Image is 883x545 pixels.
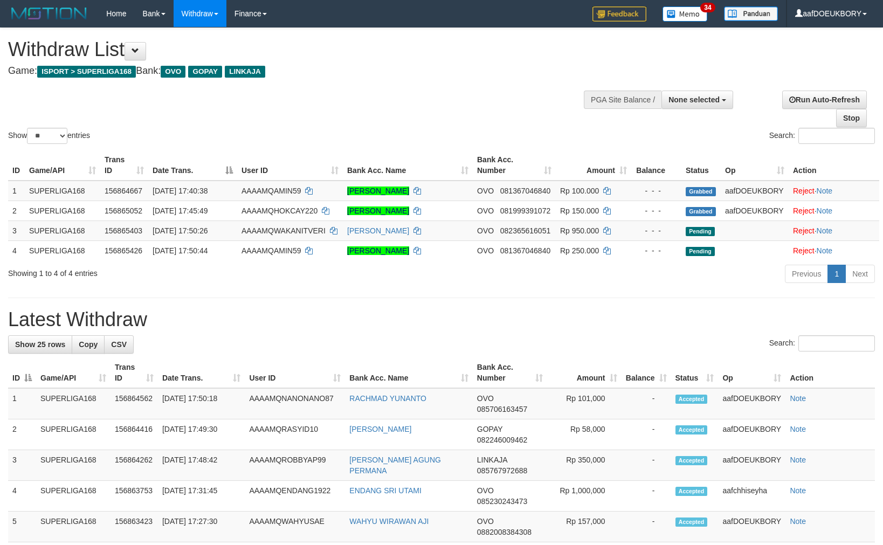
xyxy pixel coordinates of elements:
[36,512,111,542] td: SUPERLIGA168
[817,226,833,235] a: Note
[547,388,622,419] td: Rp 101,000
[790,394,806,403] a: Note
[686,247,715,256] span: Pending
[105,187,142,195] span: 156864667
[111,419,158,450] td: 156864416
[793,187,815,195] a: Reject
[793,206,815,215] a: Reject
[500,226,550,235] span: Copy 082365616051 to clipboard
[25,201,100,220] td: SUPERLIGA168
[560,187,599,195] span: Rp 100.000
[8,309,875,330] h1: Latest Withdraw
[668,95,720,104] span: None selected
[25,181,100,201] td: SUPERLIGA168
[36,357,111,388] th: Game/API: activate to sort column ascending
[671,357,719,388] th: Status: activate to sort column ascending
[798,335,875,351] input: Search:
[622,357,671,388] th: Balance: activate to sort column ascending
[349,517,429,526] a: WAHYU WIRAWAN AJI
[242,226,326,235] span: AAAAMQWAKANITVERI
[8,357,36,388] th: ID: activate to sort column descending
[111,388,158,419] td: 156864562
[105,226,142,235] span: 156865403
[158,388,245,419] td: [DATE] 17:50:18
[345,357,472,388] th: Bank Acc. Name: activate to sort column ascending
[477,436,527,444] span: Copy 082246009462 to clipboard
[477,206,494,215] span: OVO
[158,357,245,388] th: Date Trans.: activate to sort column ascending
[8,512,36,542] td: 5
[631,150,681,181] th: Balance
[718,481,785,512] td: aafchhiseyha
[79,340,98,349] span: Copy
[153,246,208,255] span: [DATE] 17:50:44
[8,128,90,144] label: Show entries
[477,405,527,413] span: Copy 085706163457 to clipboard
[622,388,671,419] td: -
[622,512,671,542] td: -
[785,357,875,388] th: Action
[675,456,708,465] span: Accepted
[675,487,708,496] span: Accepted
[785,265,828,283] a: Previous
[477,394,494,403] span: OVO
[245,357,345,388] th: User ID: activate to sort column ascending
[473,357,547,388] th: Bank Acc. Number: activate to sort column ascending
[500,206,550,215] span: Copy 081999391072 to clipboard
[188,66,222,78] span: GOPAY
[477,425,502,433] span: GOPAY
[700,3,715,12] span: 34
[158,481,245,512] td: [DATE] 17:31:45
[718,357,785,388] th: Op: activate to sort column ascending
[36,388,111,419] td: SUPERLIGA168
[721,201,789,220] td: aafDOEUKBORY
[347,226,409,235] a: [PERSON_NAME]
[105,246,142,255] span: 156865426
[225,66,265,78] span: LINKAJA
[500,187,550,195] span: Copy 081367046840 to clipboard
[836,109,867,127] a: Stop
[477,187,494,195] span: OVO
[8,264,360,279] div: Showing 1 to 4 of 4 entries
[718,450,785,481] td: aafDOEUKBORY
[8,388,36,419] td: 1
[100,150,148,181] th: Trans ID: activate to sort column ascending
[636,205,677,216] div: - - -
[622,481,671,512] td: -
[473,150,556,181] th: Bank Acc. Number: activate to sort column ascending
[349,456,441,475] a: [PERSON_NAME] AGUNG PERMANA
[25,240,100,260] td: SUPERLIGA168
[242,246,301,255] span: AAAAMQAMIN59
[790,486,806,495] a: Note
[161,66,185,78] span: OVO
[111,450,158,481] td: 156864262
[349,394,426,403] a: RACHMAD YUNANTO
[245,512,345,542] td: AAAAMQWAHYUSAE
[349,425,411,433] a: [PERSON_NAME]
[245,481,345,512] td: AAAAMQENDANG1922
[477,486,494,495] span: OVO
[817,246,833,255] a: Note
[8,181,25,201] td: 1
[245,450,345,481] td: AAAAMQROBBYAP99
[782,91,867,109] a: Run Auto-Refresh
[718,388,785,419] td: aafDOEUKBORY
[790,425,806,433] a: Note
[817,206,833,215] a: Note
[242,187,301,195] span: AAAAMQAMIN59
[8,5,90,22] img: MOTION_logo.png
[36,419,111,450] td: SUPERLIGA168
[547,419,622,450] td: Rp 58,000
[242,206,318,215] span: AAAAMQHOKCAY220
[111,512,158,542] td: 156863423
[104,335,134,354] a: CSV
[636,245,677,256] div: - - -
[500,246,550,255] span: Copy 081367046840 to clipboard
[827,265,846,283] a: 1
[148,150,237,181] th: Date Trans.: activate to sort column descending
[347,246,409,255] a: [PERSON_NAME]
[477,497,527,506] span: Copy 085230243473 to clipboard
[560,246,599,255] span: Rp 250.000
[477,456,507,464] span: LINKAJA
[556,150,631,181] th: Amount: activate to sort column ascending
